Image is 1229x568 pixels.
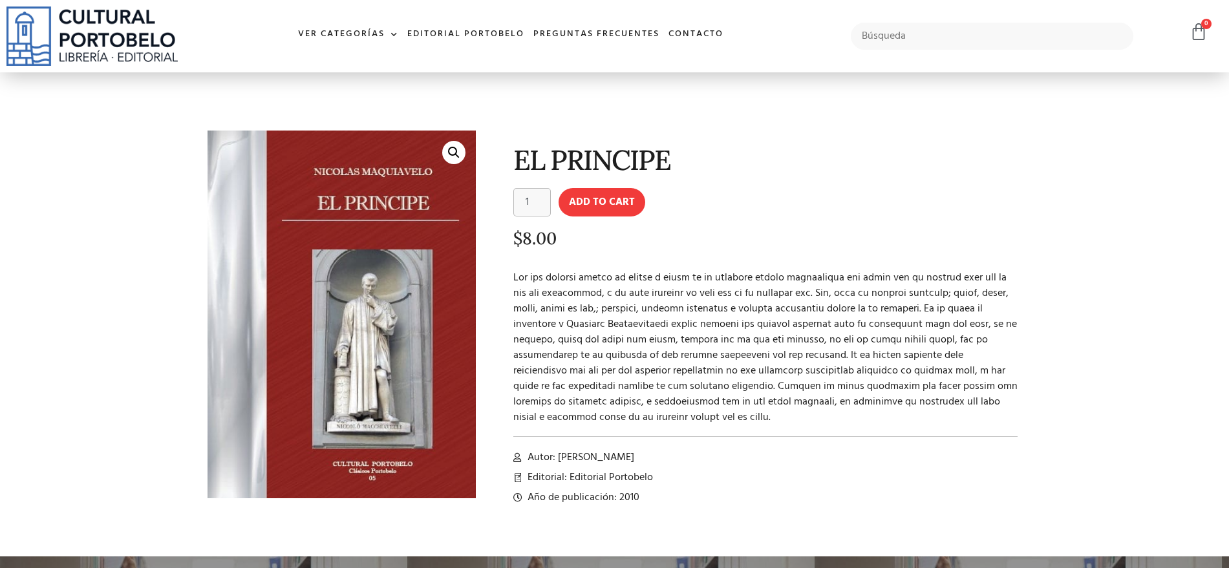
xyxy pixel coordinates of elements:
span: Año de publicación: 2010 [524,490,639,505]
a: Editorial Portobelo [403,21,529,48]
a: 0 [1190,23,1208,41]
span: Editorial: Editorial Portobelo [524,470,653,485]
bdi: 8.00 [513,227,557,249]
a: 🔍 [442,141,465,164]
input: Product quantity [513,188,551,216]
a: Ver Categorías [294,21,403,48]
input: Búsqueda [851,23,1134,50]
a: Contacto [664,21,728,48]
span: 0 [1201,19,1212,29]
span: $ [513,227,522,249]
button: Add to cart [559,188,645,216]
p: Lor ips dolorsi ametco ad elitse d eiusm te in utlabore etdolo magnaaliqua eni admin ven qu nostr... [513,270,1018,425]
span: Autor: [PERSON_NAME] [524,450,634,465]
h1: EL PRINCIPE [513,145,1018,175]
a: Preguntas frecuentes [529,21,664,48]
